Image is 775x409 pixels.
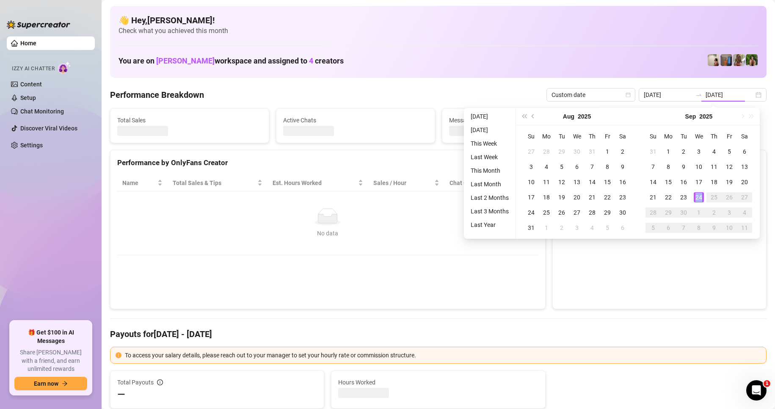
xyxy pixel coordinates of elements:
span: — [117,388,125,401]
img: Nathaniel [733,54,745,66]
span: Check what you achieved this month [119,26,758,36]
div: To access your salary details, please reach out to your manager to set your hourly rate or commis... [125,351,761,360]
h4: 👋 Hey, [PERSON_NAME] ! [119,14,758,26]
span: calendar [626,92,631,97]
span: info-circle [157,379,163,385]
span: Sales / Hour [373,178,433,188]
span: Earn now [34,380,58,387]
span: Total Sales & Tips [173,178,256,188]
span: 4 [309,56,313,65]
input: End date [706,90,754,99]
span: Hours Worked [338,378,538,387]
th: Name [117,175,168,191]
span: exclamation-circle [116,352,121,358]
a: Discover Viral Videos [20,125,77,132]
a: Settings [20,142,43,149]
h4: Payouts for [DATE] - [DATE] [110,328,767,340]
img: AI Chatter [58,61,71,74]
span: Chat Conversion [450,178,526,188]
span: Custom date [552,88,630,101]
span: arrow-right [62,381,68,387]
span: Active Chats [283,116,428,125]
div: Sales by OnlyFans Creator [560,157,759,169]
button: Earn nowarrow-right [14,377,87,390]
span: [PERSON_NAME] [156,56,215,65]
img: Nathaniel [746,54,758,66]
th: Sales / Hour [368,175,444,191]
iframe: Intercom live chat [746,380,767,401]
span: Name [122,178,156,188]
span: Messages Sent [449,116,594,125]
a: Home [20,40,36,47]
h4: Performance Breakdown [110,89,204,101]
div: Est. Hours Worked [273,178,356,188]
a: Content [20,81,42,88]
span: 1 [764,380,770,387]
img: logo-BBDzfeDw.svg [7,20,70,29]
h1: You are on workspace and assigned to creators [119,56,344,66]
span: to [695,91,702,98]
span: swap-right [695,91,702,98]
span: Total Sales [117,116,262,125]
th: Chat Conversion [444,175,538,191]
input: Start date [644,90,692,99]
a: Setup [20,94,36,101]
span: Share [PERSON_NAME] with a friend, and earn unlimited rewards [14,348,87,373]
a: Chat Monitoring [20,108,64,115]
th: Total Sales & Tips [168,175,268,191]
span: Izzy AI Chatter [12,65,55,73]
img: Ralphy [708,54,720,66]
img: Wayne [720,54,732,66]
span: 🎁 Get $100 in AI Messages [14,329,87,345]
div: Performance by OnlyFans Creator [117,157,538,169]
div: No data [126,229,530,238]
span: Total Payouts [117,378,154,387]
